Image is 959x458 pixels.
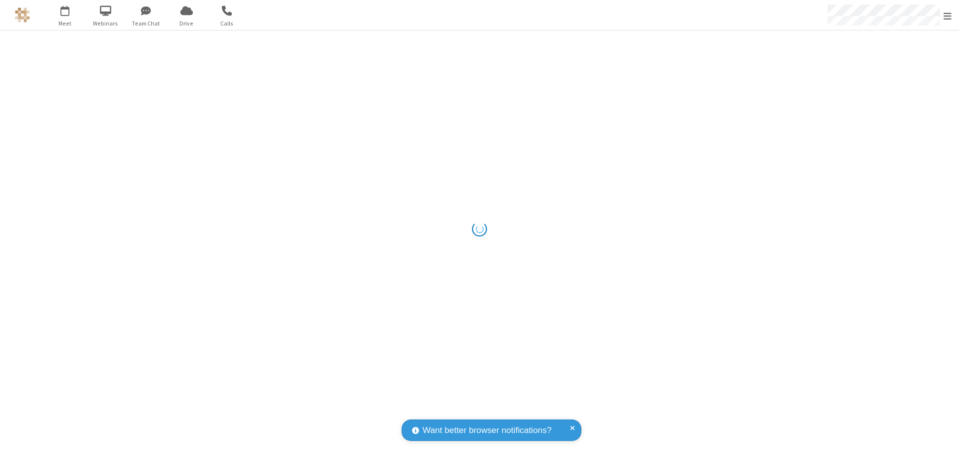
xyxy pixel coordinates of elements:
[423,424,551,437] span: Want better browser notifications?
[15,7,30,22] img: QA Selenium DO NOT DELETE OR CHANGE
[127,19,165,28] span: Team Chat
[208,19,246,28] span: Calls
[87,19,124,28] span: Webinars
[168,19,205,28] span: Drive
[46,19,84,28] span: Meet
